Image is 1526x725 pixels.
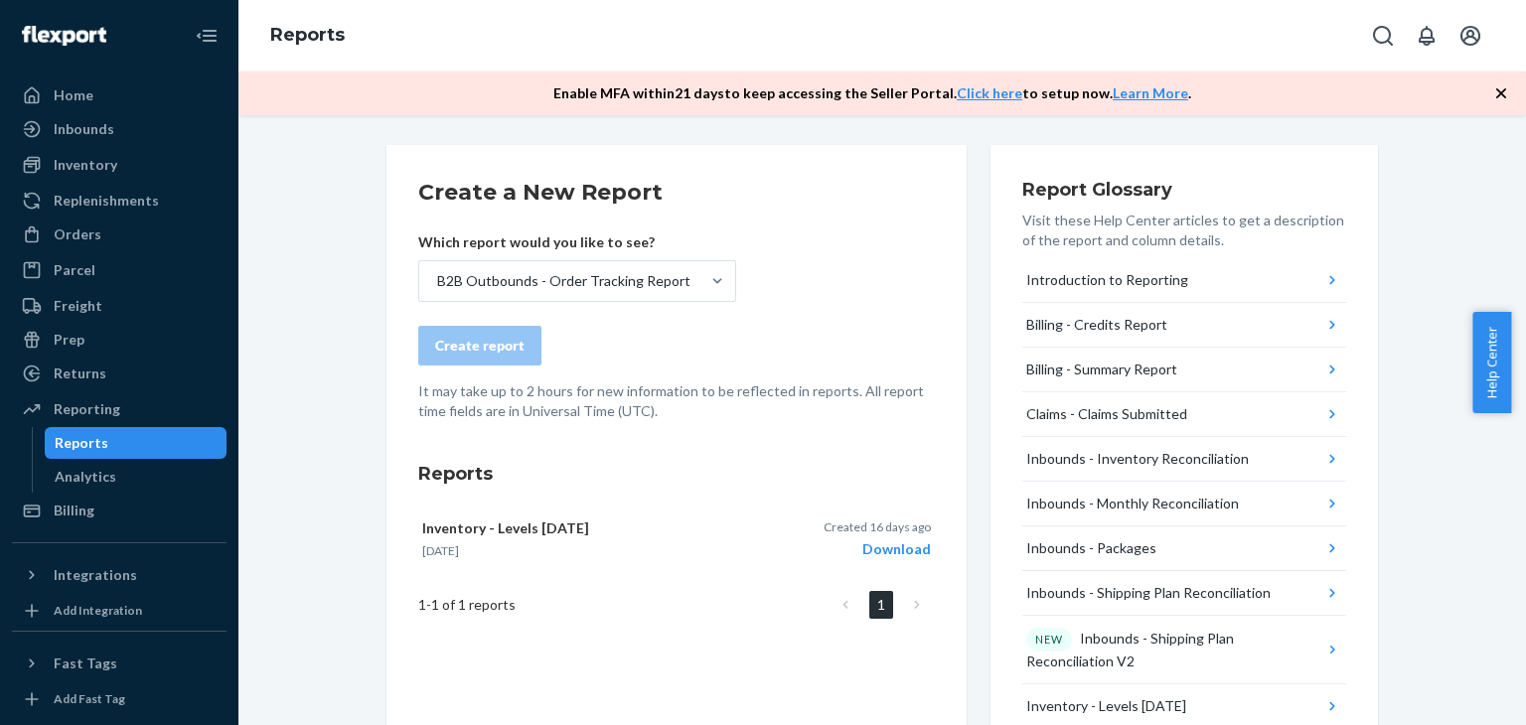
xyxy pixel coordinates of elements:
a: Learn More [1113,84,1188,101]
button: Open account menu [1450,16,1490,56]
div: Introduction to Reporting [1026,270,1188,290]
div: Add Integration [54,602,142,619]
button: Close Navigation [187,16,227,56]
button: Inventory - Levels [DATE][DATE]Created 16 days agoDownload [418,503,935,575]
p: Enable MFA within 21 days to keep accessing the Seller Portal. to setup now. . [553,83,1191,103]
div: Analytics [55,467,116,487]
div: Parcel [54,260,95,280]
a: Home [12,79,227,111]
div: Returns [54,363,106,383]
div: Claims - Claims Submitted [1026,404,1187,424]
div: Integrations [54,565,137,585]
button: Inbounds - Monthly Reconciliation [1022,482,1346,526]
a: Reports [45,427,228,459]
div: Inbounds - Inventory Reconciliation [1026,449,1249,469]
a: Parcel [12,254,227,286]
a: Returns [12,358,227,389]
a: Freight [12,290,227,322]
ol: breadcrumbs [254,7,361,65]
span: 1 - 1 of 1 reports [418,595,516,615]
button: Inbounds - Inventory Reconciliation [1022,437,1346,482]
div: Inventory [54,155,117,175]
p: Which report would you like to see? [418,232,736,252]
div: Inventory - Levels [DATE] [1026,696,1186,716]
div: Freight [54,296,102,316]
div: Orders [54,224,101,244]
div: Billing [54,501,94,520]
button: Fast Tags [12,648,227,679]
button: NEWInbounds - Shipping Plan Reconciliation V2 [1022,616,1346,684]
a: Replenishments [12,185,227,217]
a: Add Integration [12,599,227,623]
button: Inbounds - Shipping Plan Reconciliation [1022,571,1346,616]
div: Add Fast Tag [54,690,125,707]
button: Open Search Box [1363,16,1403,56]
div: Reporting [54,399,120,419]
a: Inbounds [12,113,227,145]
h3: Reports [418,461,935,487]
button: Create report [418,326,541,365]
div: Inbounds - Shipping Plan Reconciliation [1026,583,1271,603]
div: Reports [55,433,108,453]
a: Billing [12,495,227,526]
a: Page 1 is your current page [869,591,893,619]
a: Reporting [12,393,227,425]
p: NEW [1035,632,1063,648]
div: Download [824,539,931,559]
div: Create report [435,336,525,356]
img: Flexport logo [22,26,106,46]
p: Inventory - Levels [DATE] [422,518,758,538]
button: Inbounds - Packages [1022,526,1346,571]
div: Inbounds [54,119,114,139]
button: Help Center [1472,312,1511,413]
div: B2B Outbounds - Order Tracking Report [437,271,690,291]
a: Prep [12,324,227,356]
input: B2B Outbounds - Order Tracking Report [435,271,437,291]
p: It may take up to 2 hours for new information to be reflected in reports. All report time fields ... [418,381,935,421]
div: Fast Tags [54,653,117,673]
div: Billing - Credits Report [1026,315,1167,335]
a: Add Fast Tag [12,687,227,711]
h2: Create a New Report [418,177,935,209]
time: [DATE] [422,543,459,558]
button: Billing - Summary Report [1022,348,1346,392]
a: Click here [957,84,1022,101]
a: Inventory [12,149,227,181]
a: Analytics [45,461,228,493]
p: Visit these Help Center articles to get a description of the report and column details. [1022,211,1346,250]
h3: Report Glossary [1022,177,1346,203]
button: Integrations [12,559,227,591]
button: Claims - Claims Submitted [1022,392,1346,437]
div: Inbounds - Packages [1026,538,1156,558]
button: Introduction to Reporting [1022,258,1346,303]
div: Inbounds - Monthly Reconciliation [1026,494,1239,513]
div: Inbounds - Shipping Plan Reconciliation V2 [1026,628,1323,671]
a: Reports [270,24,345,46]
button: Open notifications [1407,16,1447,56]
div: Replenishments [54,191,159,211]
div: Prep [54,330,84,350]
p: Created 16 days ago [824,518,931,535]
button: Billing - Credits Report [1022,303,1346,348]
div: Home [54,85,93,105]
a: Orders [12,218,227,250]
div: Billing - Summary Report [1026,360,1177,379]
